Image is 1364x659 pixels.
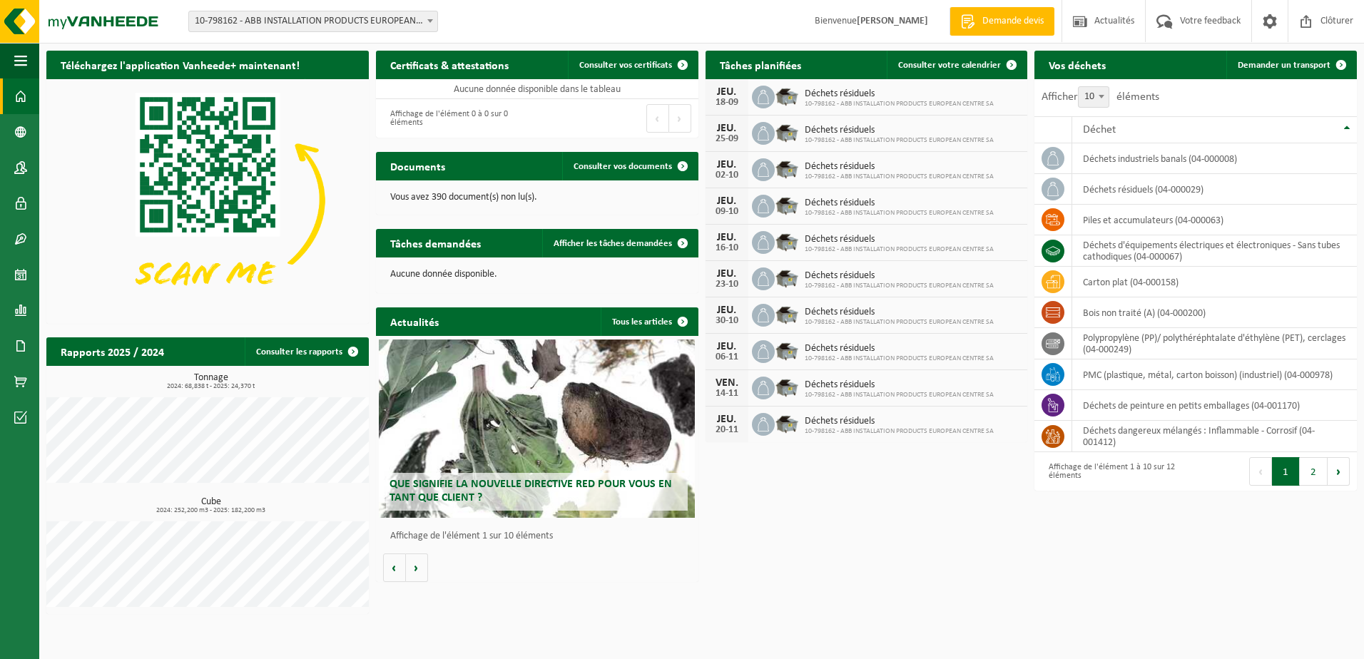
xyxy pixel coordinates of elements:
span: 10-798162 - ABB INSTALLATION PRODUCTS EUROPEAN CENTRE SA [805,136,994,145]
div: 09-10 [713,207,741,217]
span: Déchets résiduels [805,161,994,173]
h3: Tonnage [54,373,369,390]
div: JEU. [713,414,741,425]
span: 10-798162 - ABB INSTALLATION PRODUCTS EUROPEAN CENTRE SA [805,427,994,436]
span: Consulter vos certificats [579,61,672,70]
button: Previous [1249,457,1272,486]
span: Consulter vos documents [574,162,672,171]
td: déchets résiduels (04-000029) [1072,174,1357,205]
img: WB-5000-GAL-GY-01 [775,374,799,399]
button: Volgende [406,553,428,582]
span: Déchets résiduels [805,125,994,136]
div: 23-10 [713,280,741,290]
span: 10-798162 - ABB INSTALLATION PRODUCTS EUROPEAN CENTRE SA [805,245,994,254]
span: Afficher les tâches demandées [554,239,672,248]
h2: Tâches planifiées [706,51,815,78]
div: 02-10 [713,170,741,180]
span: Déchets résiduels [805,270,994,282]
span: 10-798162 - ABB INSTALLATION PRODUCTS EUROPEAN CENTRE SA [805,173,994,181]
img: Download de VHEPlus App [46,79,369,321]
img: WB-5000-GAL-GY-01 [775,156,799,180]
span: 10-798162 - ABB INSTALLATION PRODUCTS EUROPEAN CENTRE SA - HOUDENG-GOEGNIES [188,11,438,32]
td: déchets de peinture en petits emballages (04-001170) [1072,390,1357,421]
a: Consulter vos documents [562,152,697,180]
div: JEU. [713,268,741,280]
h3: Cube [54,497,369,514]
span: Déchet [1083,124,1116,136]
span: 10-798162 - ABB INSTALLATION PRODUCTS EUROPEAN CENTRE SA - HOUDENG-GOEGNIES [189,11,437,31]
td: Piles et accumulateurs (04-000063) [1072,205,1357,235]
button: Next [1328,457,1350,486]
span: 10-798162 - ABB INSTALLATION PRODUCTS EUROPEAN CENTRE SA [805,282,994,290]
span: Déchets résiduels [805,88,994,100]
h2: Certificats & attestations [376,51,523,78]
img: WB-5000-GAL-GY-01 [775,193,799,217]
span: Déchets résiduels [805,343,994,354]
div: JEU. [713,341,741,352]
p: Aucune donnée disponible. [390,270,684,280]
a: Consulter vos certificats [568,51,697,79]
span: Demander un transport [1238,61,1330,70]
p: Vous avez 390 document(s) non lu(s). [390,193,684,203]
span: 10-798162 - ABB INSTALLATION PRODUCTS EUROPEAN CENTRE SA [805,318,994,327]
div: Affichage de l'élément 1 à 10 sur 12 éléments [1042,456,1189,487]
span: 10-798162 - ABB INSTALLATION PRODUCTS EUROPEAN CENTRE SA [805,100,994,108]
td: Aucune donnée disponible dans le tableau [376,79,698,99]
div: 20-11 [713,425,741,435]
img: WB-5000-GAL-GY-01 [775,120,799,144]
td: carton plat (04-000158) [1072,267,1357,297]
div: 16-10 [713,243,741,253]
div: 06-11 [713,352,741,362]
span: Déchets résiduels [805,234,994,245]
div: 14-11 [713,389,741,399]
button: Vorige [383,553,406,582]
div: 30-10 [713,316,741,326]
div: JEU. [713,195,741,207]
div: JEU. [713,86,741,98]
span: 2024: 68,838 t - 2025: 24,370 t [54,383,369,390]
button: Next [669,104,691,133]
img: WB-5000-GAL-GY-01 [775,83,799,108]
a: Tous les articles [601,307,697,336]
span: Déchets résiduels [805,198,994,209]
span: 10 [1078,86,1109,108]
span: 2024: 252,200 m3 - 2025: 182,200 m3 [54,507,369,514]
span: Demande devis [979,14,1047,29]
div: Affichage de l'élément 0 à 0 sur 0 éléments [383,103,530,134]
div: VEN. [713,377,741,389]
a: Demande devis [950,7,1054,36]
div: 18-09 [713,98,741,108]
td: PMC (plastique, métal, carton boisson) (industriel) (04-000978) [1072,359,1357,390]
img: WB-5000-GAL-GY-01 [775,229,799,253]
button: Previous [646,104,669,133]
img: WB-5000-GAL-GY-01 [775,338,799,362]
button: 2 [1300,457,1328,486]
td: déchets d'équipements électriques et électroniques - Sans tubes cathodiques (04-000067) [1072,235,1357,267]
img: WB-5000-GAL-GY-01 [775,411,799,435]
span: Déchets résiduels [805,379,994,391]
a: Afficher les tâches demandées [542,229,697,257]
button: 1 [1272,457,1300,486]
td: déchets dangereux mélangés : Inflammable - Corrosif (04-001412) [1072,421,1357,452]
div: JEU. [713,305,741,316]
span: 10-798162 - ABB INSTALLATION PRODUCTS EUROPEAN CENTRE SA [805,354,994,363]
span: 10 [1079,87,1109,107]
img: WB-5000-GAL-GY-01 [775,265,799,290]
h2: Téléchargez l'application Vanheede+ maintenant! [46,51,314,78]
h2: Tâches demandées [376,229,495,257]
span: Déchets résiduels [805,307,994,318]
span: Que signifie la nouvelle directive RED pour vous en tant que client ? [390,479,672,504]
h2: Documents [376,152,459,180]
a: Consulter les rapports [245,337,367,366]
label: Afficher éléments [1042,91,1159,103]
div: JEU. [713,159,741,170]
td: polypropylène (PP)/ polythéréphtalate d'éthylène (PET), cerclages (04-000249) [1072,328,1357,359]
span: 10-798162 - ABB INSTALLATION PRODUCTS EUROPEAN CENTRE SA [805,209,994,218]
h2: Actualités [376,307,453,335]
span: 10-798162 - ABB INSTALLATION PRODUCTS EUROPEAN CENTRE SA [805,391,994,399]
div: 25-09 [713,134,741,144]
p: Affichage de l'élément 1 sur 10 éléments [390,531,691,541]
span: Consulter votre calendrier [898,61,1001,70]
div: JEU. [713,232,741,243]
strong: [PERSON_NAME] [857,16,928,26]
